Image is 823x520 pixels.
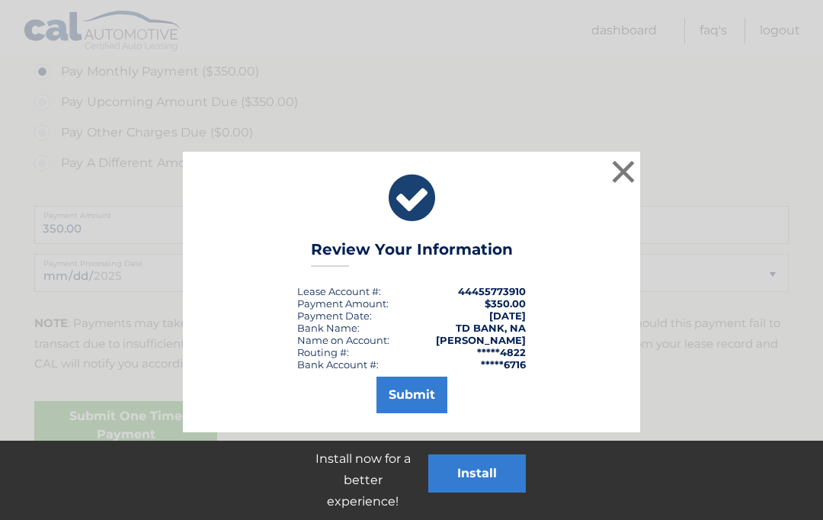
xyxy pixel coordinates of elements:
strong: TD BANK, NA [456,322,526,334]
button: Install [428,454,526,493]
div: : [297,310,372,322]
div: Routing #: [297,346,349,358]
h3: Review Your Information [311,240,513,267]
strong: 44455773910 [458,285,526,297]
span: $350.00 [485,297,526,310]
span: [DATE] [489,310,526,322]
div: Lease Account #: [297,285,381,297]
span: Payment Date [297,310,370,322]
div: Bank Name: [297,322,360,334]
div: Name on Account: [297,334,389,346]
div: Bank Account #: [297,358,379,371]
div: Payment Amount: [297,297,389,310]
p: Install now for a better experience! [297,448,428,512]
button: Submit [376,377,447,413]
strong: [PERSON_NAME] [436,334,526,346]
button: × [608,156,639,187]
